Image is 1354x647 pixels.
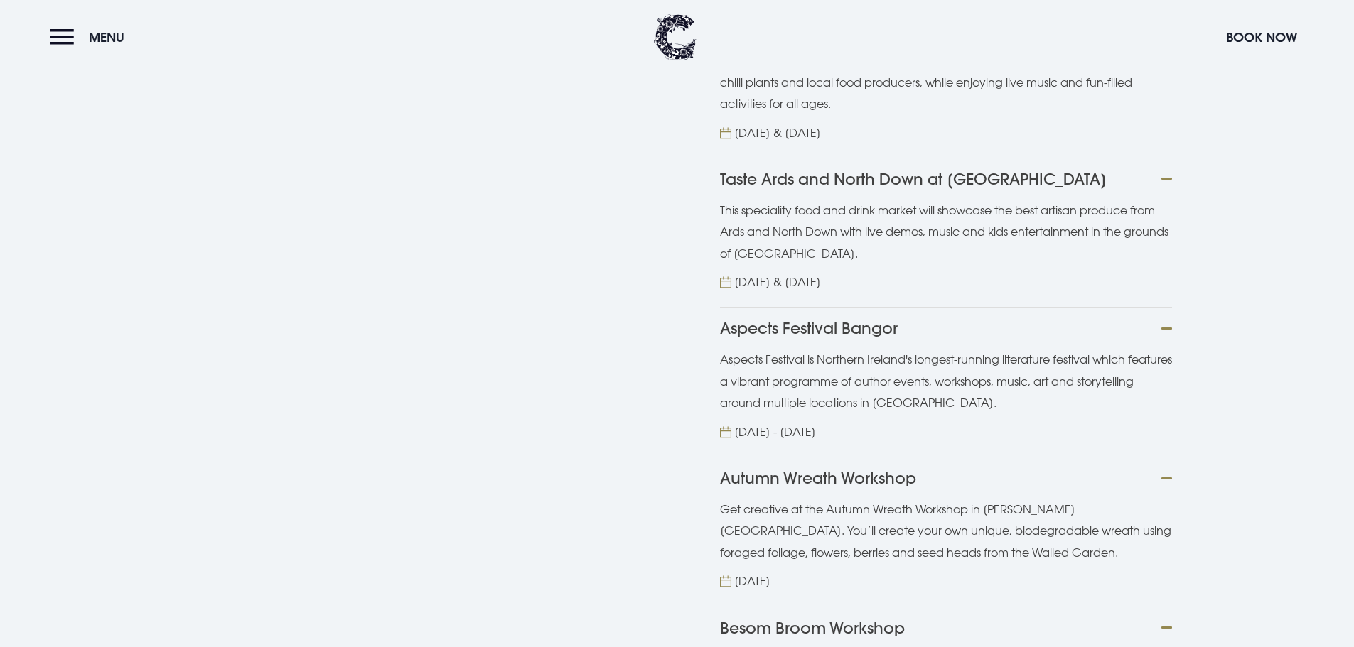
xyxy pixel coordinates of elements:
[1219,22,1304,53] button: Book Now
[720,200,1172,264] p: This speciality food and drink market will showcase the best artisan produce from Ards and North ...
[734,271,821,293] p: [DATE] & [DATE]
[734,570,770,592] p: [DATE]
[720,499,1172,563] p: Get creative at the Autumn Wreath Workshop in [PERSON_NAME][GEOGRAPHIC_DATA]. You’ll create your ...
[720,50,1172,114] p: Experience the Chilli Festival at [GEOGRAPHIC_DATA]. Explore a world of unique chilli plants and ...
[720,158,1172,200] button: Taste Ards and North Down at [GEOGRAPHIC_DATA]
[654,14,697,60] img: Clandeboye Lodge
[734,122,821,143] p: [DATE] & [DATE]
[720,349,1172,413] p: Aspects Festival is Northern Ireland's longest-running literature festival which features a vibra...
[50,22,131,53] button: Menu
[720,457,1172,499] button: Autumn Wreath Workshop
[720,307,1172,349] button: Aspects Festival Bangor
[734,421,816,442] p: [DATE] - [DATE]
[89,29,124,45] span: Menu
